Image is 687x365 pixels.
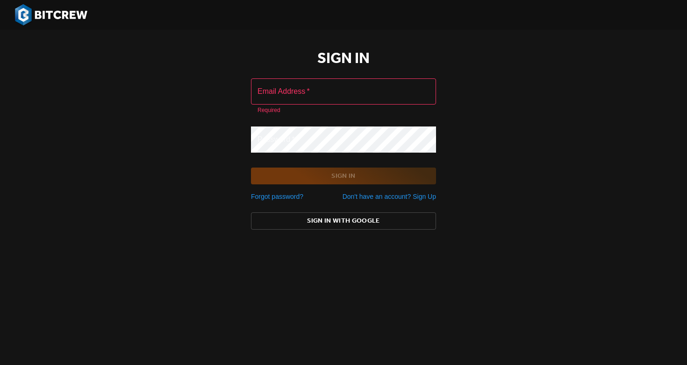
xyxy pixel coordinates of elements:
[15,4,87,26] img: BitCrew
[258,106,429,115] p: Required
[343,193,436,200] a: Don't have an account? Sign Up
[251,212,436,230] button: Sign In with Google
[317,49,370,67] h1: Sign in
[251,193,303,200] a: Forgot password?
[258,215,429,227] span: Sign In with Google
